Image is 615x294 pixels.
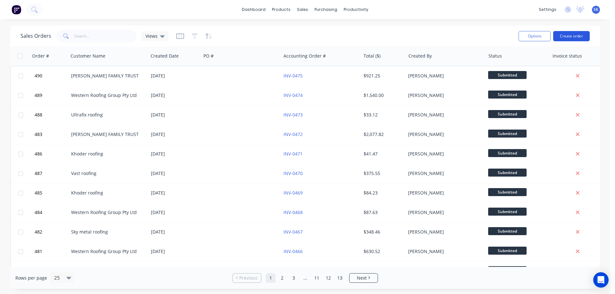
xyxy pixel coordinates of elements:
[145,33,158,39] span: Views
[312,273,322,283] a: Page 11
[151,170,199,177] div: [DATE]
[294,5,311,14] div: sales
[593,272,609,288] div: Open Intercom Messenger
[71,229,142,235] div: Sky metal roofing
[70,53,105,59] div: Customer Name
[35,229,42,235] span: 482
[277,273,287,283] a: Page 2
[594,7,598,12] span: SK
[408,229,479,235] div: [PERSON_NAME]
[408,170,479,177] div: [PERSON_NAME]
[283,229,303,235] a: INV-0467
[364,190,401,196] div: $84.23
[203,53,214,59] div: PO #
[408,151,479,157] div: [PERSON_NAME]
[488,169,527,177] span: Submitted
[74,30,137,43] input: Search...
[20,33,51,39] h1: Sales Orders
[311,5,340,14] div: purchasing
[33,203,71,222] button: 484
[519,31,551,41] button: Options
[33,66,71,85] button: 490
[408,92,479,99] div: [PERSON_NAME]
[33,183,71,203] button: 485
[349,275,378,281] a: Next page
[553,53,582,59] div: Invoice status
[283,170,303,176] a: INV-0470
[33,242,71,261] button: 481
[35,190,42,196] span: 485
[33,261,71,281] button: 480
[364,209,401,216] div: $87.63
[283,131,303,137] a: INV-0472
[283,190,303,196] a: INV-0469
[408,53,432,59] div: Created By
[33,164,71,183] button: 487
[283,151,303,157] a: INV-0471
[283,209,303,215] a: INV-0468
[12,5,21,14] img: Factory
[151,53,179,59] div: Created Date
[71,190,142,196] div: Khoder roofing
[408,73,479,79] div: [PERSON_NAME]
[151,209,199,216] div: [DATE]
[35,170,42,177] span: 487
[488,53,502,59] div: Status
[488,208,527,216] span: Submitted
[357,275,367,281] span: Next
[151,131,199,138] div: [DATE]
[408,131,479,138] div: [PERSON_NAME]
[364,229,401,235] div: $348.46
[488,71,527,79] span: Submitted
[35,248,42,255] span: 481
[408,248,479,255] div: [PERSON_NAME]
[269,5,294,14] div: products
[289,273,299,283] a: Page 3
[71,92,142,99] div: Western Roofing Group Pty Ltd
[151,229,199,235] div: [DATE]
[364,151,401,157] div: $41.47
[35,112,42,118] span: 488
[488,266,527,274] span: Submitted
[32,53,49,59] div: Order #
[408,112,479,118] div: [PERSON_NAME]
[33,86,71,105] button: 489
[536,5,560,14] div: settings
[488,91,527,99] span: Submitted
[233,275,261,281] a: Previous page
[151,190,199,196] div: [DATE]
[71,112,142,118] div: Ultrafix roofing
[364,170,401,177] div: $375.55
[488,247,527,255] span: Submitted
[283,248,303,254] a: INV-0466
[266,273,275,283] a: Page 1 is your current page
[33,144,71,163] button: 486
[71,131,142,138] div: [PERSON_NAME] FAMILY TRUST
[151,151,199,157] div: [DATE]
[33,105,71,124] button: 488
[151,248,199,255] div: [DATE]
[488,149,527,157] span: Submitted
[33,125,71,144] button: 483
[71,248,142,255] div: Western Roofing Group Pty Ltd
[35,151,42,157] span: 486
[71,73,142,79] div: [PERSON_NAME] FAMILY TRUST
[324,273,333,283] a: Page 12
[71,209,142,216] div: Western Roofing Group Pty Ltd
[340,5,372,14] div: productivity
[488,130,527,138] span: Submitted
[151,73,199,79] div: [DATE]
[408,209,479,216] div: [PERSON_NAME]
[364,248,401,255] div: $630.52
[15,275,47,281] span: Rows per page
[364,73,401,79] div: $921.25
[35,73,42,79] span: 490
[151,92,199,99] div: [DATE]
[35,92,42,99] span: 489
[239,275,258,281] span: Previous
[335,273,345,283] a: Page 13
[33,222,71,242] button: 482
[364,112,401,118] div: $33.12
[283,112,303,118] a: INV-0473
[35,131,42,138] span: 483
